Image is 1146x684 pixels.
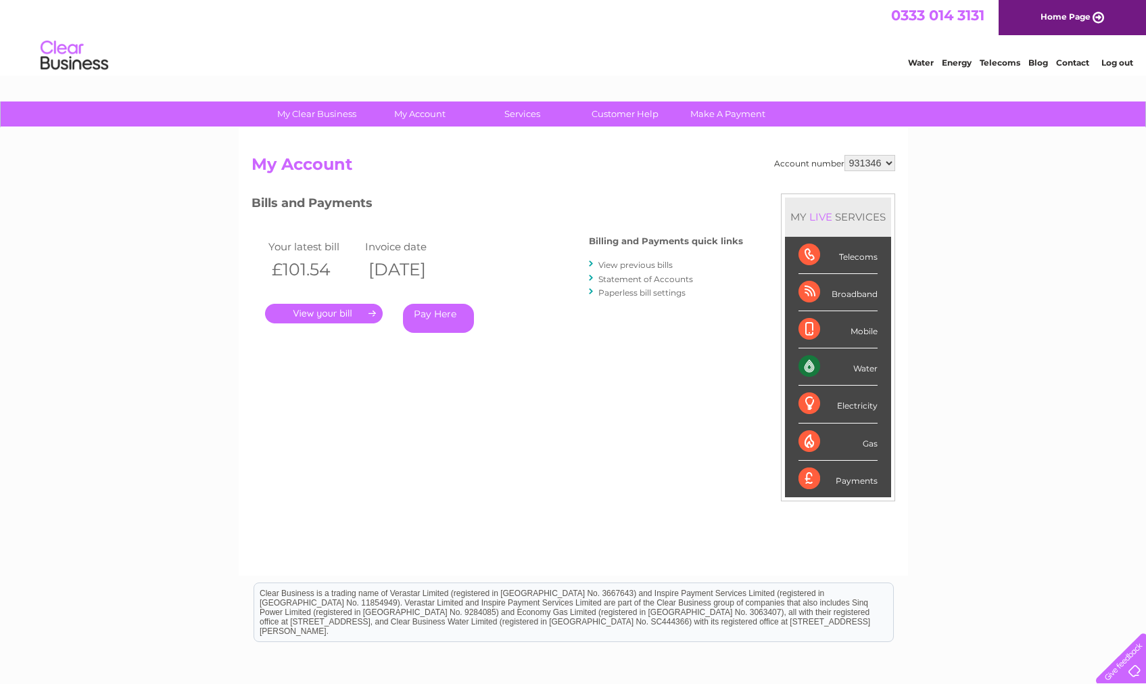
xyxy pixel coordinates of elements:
h4: Billing and Payments quick links [589,236,743,246]
th: [DATE] [362,256,459,283]
div: Account number [774,155,895,171]
a: 0333 014 3131 [891,7,984,24]
div: Water [798,348,878,386]
div: Mobile [798,311,878,348]
a: Services [467,101,578,127]
img: logo.png [40,35,109,76]
th: £101.54 [265,256,362,283]
a: My Clear Business [261,101,373,127]
a: Blog [1028,58,1048,68]
a: Statement of Accounts [598,274,693,284]
a: Energy [942,58,972,68]
a: Paperless bill settings [598,288,686,298]
a: Customer Help [569,101,681,127]
div: Broadband [798,274,878,311]
a: My Account [364,101,475,127]
a: Make A Payment [672,101,784,127]
a: View previous bills [598,260,673,270]
td: Invoice date [362,237,459,256]
h3: Bills and Payments [252,193,743,217]
a: Pay Here [403,304,474,333]
a: Telecoms [980,58,1020,68]
a: Contact [1056,58,1089,68]
td: Your latest bill [265,237,362,256]
div: LIVE [807,210,835,223]
div: Clear Business is a trading name of Verastar Limited (registered in [GEOGRAPHIC_DATA] No. 3667643... [254,7,893,66]
h2: My Account [252,155,895,181]
div: Payments [798,461,878,497]
div: MY SERVICES [785,198,891,236]
div: Gas [798,424,878,461]
div: Telecoms [798,237,878,274]
a: Water [908,58,934,68]
a: Log out [1101,58,1133,68]
div: Electricity [798,386,878,423]
a: . [265,304,383,323]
